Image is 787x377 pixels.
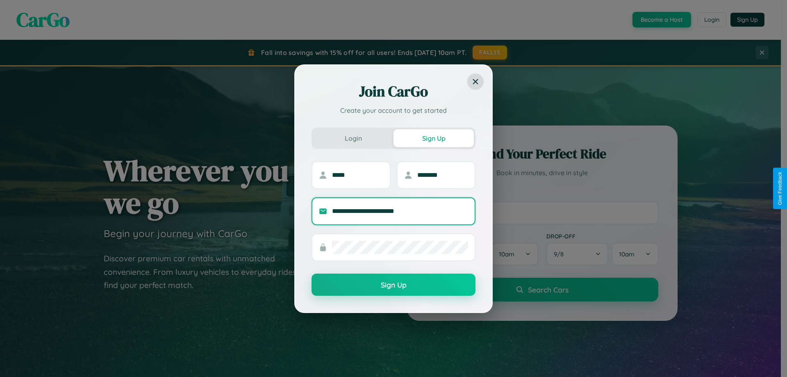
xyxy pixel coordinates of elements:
p: Create your account to get started [312,105,475,115]
div: Give Feedback [777,172,783,205]
button: Sign Up [312,274,475,296]
button: Login [313,129,393,147]
h2: Join CarGo [312,82,475,101]
button: Sign Up [393,129,474,147]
